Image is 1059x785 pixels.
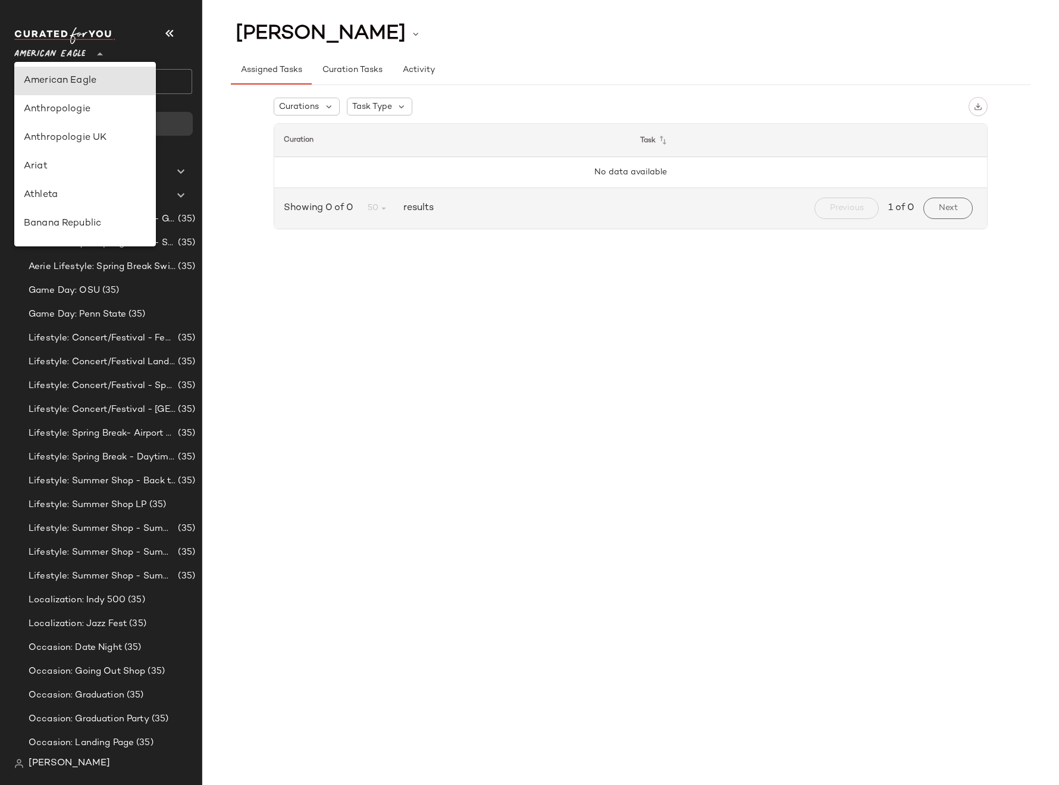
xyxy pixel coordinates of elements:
[100,284,120,298] span: (35)
[29,736,134,750] span: Occasion: Landing Page
[240,65,302,75] span: Assigned Tasks
[274,157,987,188] td: No data available
[40,189,83,202] span: Curations
[29,474,176,488] span: Lifestyle: Summer Shop - Back to School Essentials
[402,65,435,75] span: Activity
[29,260,176,274] span: Aerie Lifestyle: Spring Break Swimsuits Landing Page
[352,101,392,113] span: Task Type
[145,665,165,678] span: (35)
[279,101,319,113] span: Curations
[321,65,382,75] span: Curation Tasks
[29,379,176,393] span: Lifestyle: Concert/Festival - Sporty
[399,201,434,215] span: results
[176,260,195,274] span: (35)
[888,201,914,215] span: 1 of 0
[236,23,406,45] span: [PERSON_NAME]
[40,165,118,179] span: Global Clipboards
[176,212,195,226] span: (35)
[176,522,195,536] span: (35)
[83,189,104,202] span: (34)
[127,617,146,631] span: (35)
[29,236,176,250] span: Aerie Lifestyle: Spring Break - Sporty
[176,451,195,464] span: (35)
[40,141,93,155] span: All Products
[126,308,146,321] span: (35)
[29,355,176,369] span: Lifestyle: Concert/Festival Landing Page
[29,689,124,702] span: Occasion: Graduation
[29,212,176,226] span: Aerie Lifestyle: Spring Break - Girly/Femme
[29,617,127,631] span: Localization: Jazz Fest
[29,756,110,771] span: [PERSON_NAME]
[176,355,195,369] span: (35)
[29,451,176,464] span: Lifestyle: Spring Break - Daytime Casual
[29,570,176,583] span: Lifestyle: Summer Shop - Summer Study Sessions
[29,522,176,536] span: Lifestyle: Summer Shop - Summer Abroad
[118,165,133,179] span: (0)
[974,102,982,111] img: svg%3e
[29,665,145,678] span: Occasion: Going Out Shop
[29,498,147,512] span: Lifestyle: Summer Shop LP
[14,27,115,44] img: cfy_white_logo.C9jOOHJF.svg
[176,331,195,345] span: (35)
[274,124,631,157] th: Curation
[29,712,149,726] span: Occasion: Graduation Party
[134,736,153,750] span: (35)
[631,124,987,157] th: Task
[29,308,126,321] span: Game Day: Penn State
[122,641,142,655] span: (35)
[124,689,144,702] span: (35)
[176,570,195,583] span: (35)
[284,201,358,215] span: Showing 0 of 0
[176,546,195,559] span: (35)
[38,117,85,131] span: Dashboard
[29,331,176,345] span: Lifestyle: Concert/Festival - Femme
[29,546,176,559] span: Lifestyle: Summer Shop - Summer Internship
[923,198,973,219] button: Next
[29,284,100,298] span: Game Day: OSU
[176,403,195,417] span: (35)
[176,427,195,440] span: (35)
[147,498,167,512] span: (35)
[126,593,145,607] span: (35)
[938,204,958,213] span: Next
[29,427,176,440] span: Lifestyle: Spring Break- Airport Style
[149,712,169,726] span: (35)
[14,759,24,768] img: svg%3e
[29,641,122,655] span: Occasion: Date Night
[29,403,176,417] span: Lifestyle: Concert/Festival - [GEOGRAPHIC_DATA]
[14,40,86,62] span: American Eagle
[176,379,195,393] span: (35)
[29,593,126,607] span: Localization: Indy 500
[176,474,195,488] span: (35)
[176,236,195,250] span: (35)
[19,118,31,130] img: svg%3e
